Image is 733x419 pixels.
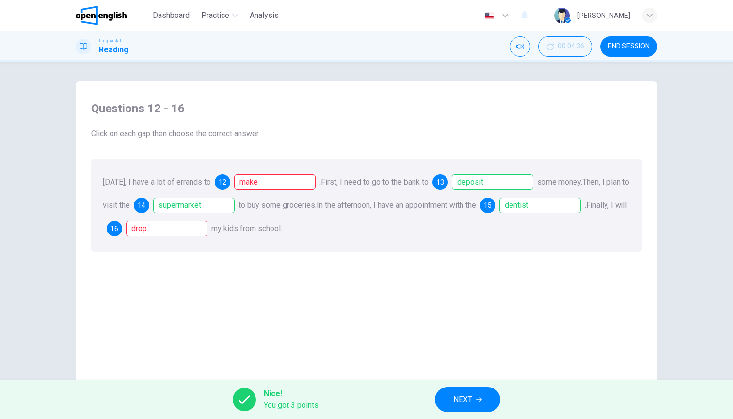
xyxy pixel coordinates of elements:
span: Practice [201,10,229,21]
span: Linguaskill [99,37,123,44]
span: END SESSION [608,43,650,50]
h1: Reading [99,44,128,56]
div: supermarket [153,198,235,213]
a: OpenEnglish logo [76,6,149,25]
span: 15 [484,202,492,209]
div: make [234,174,316,190]
button: Analysis [246,7,283,24]
span: First, I need to go to the bank to [321,177,429,186]
span: Finally, I will [586,201,627,210]
span: 13 [436,179,444,186]
div: dentist [499,198,581,213]
span: Nice! [264,388,319,400]
img: Profile picture [554,8,570,23]
div: supermarket [134,198,235,213]
span: some money. [537,177,582,186]
span: to buy some groceries. [239,201,317,210]
span: In the afternoon, I have an appointment with the [317,201,476,210]
img: en [483,12,495,19]
button: Dashboard [149,7,193,24]
span: Analysis [250,10,279,21]
button: Practice [197,7,242,24]
img: OpenEnglish logo [76,6,127,25]
span: . [319,177,321,186]
div: dentist [480,198,581,213]
span: 12 [219,179,226,186]
h4: Questions 12 - 16 [91,101,642,116]
span: my kids from school. [211,224,282,233]
div: run [215,174,316,190]
span: Click on each gap then choose the correct answer. [91,128,642,140]
button: END SESSION [600,36,657,57]
span: . [585,201,586,210]
div: drop [126,221,207,236]
div: [PERSON_NAME] [577,10,630,21]
span: 16 [111,225,118,232]
span: You got 3 points [264,400,319,411]
button: 00:04:36 [538,36,592,57]
span: Dashboard [153,10,190,21]
span: NEXT [453,393,472,406]
div: collect [107,221,207,236]
span: [DATE], I have a lot of errands to [103,177,211,186]
div: deposit [432,174,533,190]
div: deposit [452,174,533,190]
span: 14 [138,202,145,209]
span: 00:04:36 [558,43,584,50]
div: Mute [510,36,530,57]
div: Hide [538,36,592,57]
button: NEXT [435,387,500,412]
